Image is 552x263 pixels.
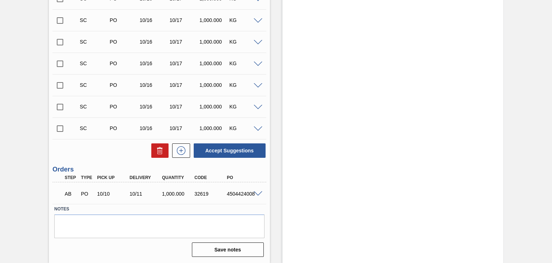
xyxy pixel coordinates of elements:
div: New suggestion [169,143,190,158]
div: Delivery [128,175,164,180]
div: Purchase order [108,17,141,23]
div: KG [227,39,260,45]
div: 1,000.000 [160,191,196,197]
div: Step [63,175,79,180]
h3: Orders [52,166,266,173]
div: 10/17/2025 [168,125,201,131]
div: 1,000.000 [198,125,230,131]
div: 1,000.000 [198,82,230,88]
div: 10/17/2025 [168,17,201,23]
div: Suggestion Created [78,125,111,131]
div: 10/17/2025 [168,61,201,66]
div: 32619 [193,191,228,197]
div: Purchase order [108,82,141,88]
div: 10/17/2025 [168,82,201,88]
div: 10/16/2025 [138,17,171,23]
div: Suggestion Created [78,17,111,23]
div: Accept Suggestions [190,143,266,159]
div: Code [193,175,228,180]
div: Purchase order [79,191,95,197]
div: 1,000.000 [198,104,230,110]
div: Suggestion Created [78,39,111,45]
div: Purchase order [108,39,141,45]
div: KG [227,104,260,110]
div: Purchase order [108,61,141,66]
div: 10/17/2025 [168,104,201,110]
div: 10/11/2025 [128,191,164,197]
div: Purchase order [108,104,141,110]
div: 4504424008 [225,191,261,197]
div: KG [227,17,260,23]
div: 10/16/2025 [138,104,171,110]
div: 1,000.000 [198,39,230,45]
div: Suggestion Created [78,82,111,88]
div: 10/16/2025 [138,82,171,88]
button: Accept Suggestions [194,143,266,158]
div: Quantity [160,175,196,180]
div: 10/10/2025 [95,191,131,197]
div: KG [227,125,260,131]
div: PO [225,175,261,180]
div: KG [227,61,260,66]
div: 10/16/2025 [138,125,171,131]
div: Delete Suggestions [148,143,169,158]
p: AB [65,191,77,197]
button: Save notes [192,242,264,257]
div: 1,000.000 [198,17,230,23]
div: KG [227,82,260,88]
div: Suggestion Created [78,61,111,66]
label: Notes [54,204,264,214]
div: Suggestion Created [78,104,111,110]
div: Pick up [95,175,131,180]
div: 10/17/2025 [168,39,201,45]
div: Purchase order [108,125,141,131]
div: Type [79,175,95,180]
div: 10/16/2025 [138,61,171,66]
div: 1,000.000 [198,61,230,66]
div: 10/16/2025 [138,39,171,45]
div: Awaiting Billing [63,186,79,202]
